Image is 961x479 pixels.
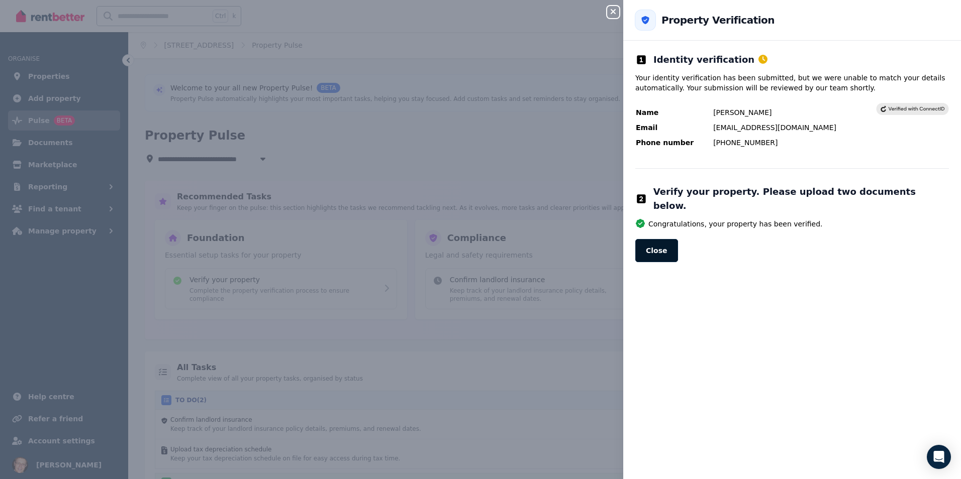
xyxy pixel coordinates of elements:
[635,122,713,133] td: Email
[653,53,767,67] h2: Identity verification
[635,107,713,118] td: Name
[635,73,949,93] p: Your identity verification has been submitted, but we were unable to match your details automatic...
[713,107,876,118] td: [PERSON_NAME]
[653,185,949,213] h2: Verify your property. Please upload two documents below.
[713,137,876,148] td: [PHONE_NUMBER]
[648,219,823,229] span: Congratulations, your property has been verified.
[927,445,951,469] div: Open Intercom Messenger
[713,122,876,133] td: [EMAIL_ADDRESS][DOMAIN_NAME]
[635,137,713,148] td: Phone number
[635,239,678,262] button: Close
[661,13,775,27] h2: Property Verification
